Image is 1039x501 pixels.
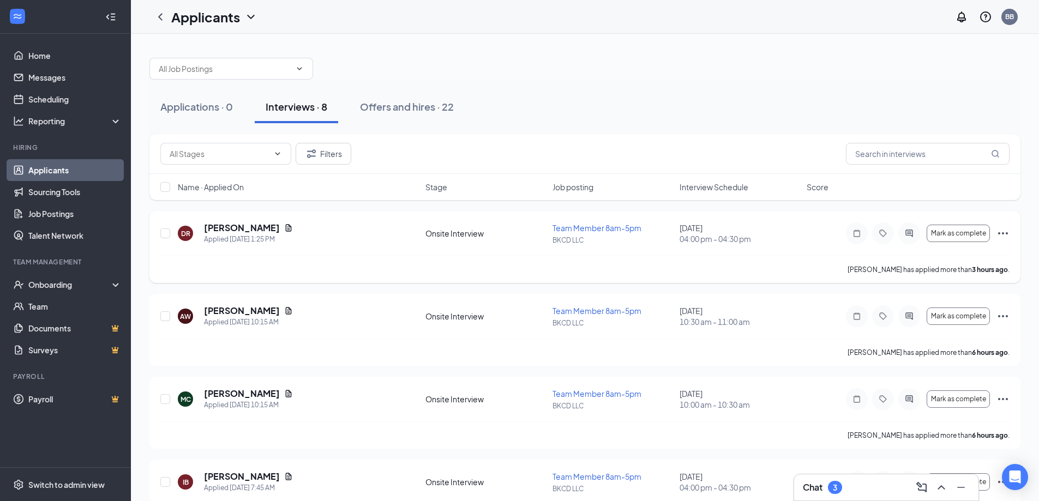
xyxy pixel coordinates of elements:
[160,100,233,113] div: Applications · 0
[931,312,986,320] span: Mark as complete
[846,143,1010,165] input: Search in interviews
[284,306,293,315] svg: Document
[996,227,1010,240] svg: Ellipses
[552,223,641,233] span: Team Member 8am-5pm
[305,147,318,160] svg: Filter
[552,389,641,399] span: Team Member 8am-5pm
[972,265,1008,274] b: 3 hours ago
[159,63,291,75] input: All Job Postings
[13,257,119,267] div: Team Management
[204,234,293,245] div: Applied [DATE] 1:25 PM
[28,295,122,317] a: Team
[13,479,24,490] svg: Settings
[284,472,293,481] svg: Document
[552,318,673,328] p: BKCD LLC
[927,390,990,408] button: Mark as complete
[28,339,122,361] a: SurveysCrown
[876,395,890,403] svg: Tag
[876,312,890,321] svg: Tag
[170,148,269,160] input: All Stages
[680,399,800,410] span: 10:00 am - 10:30 am
[972,431,1008,439] b: 6 hours ago
[154,10,167,23] a: ChevronLeft
[991,149,1000,158] svg: MagnifyingGlass
[28,317,122,339] a: DocumentsCrown
[833,483,837,492] div: 3
[105,11,116,22] svg: Collapse
[680,182,748,192] span: Interview Schedule
[552,236,673,245] p: BKCD LLC
[552,182,593,192] span: Job posting
[848,431,1010,440] p: [PERSON_NAME] has applied more than .
[680,471,800,493] div: [DATE]
[850,229,863,238] svg: Note
[28,159,122,181] a: Applicants
[931,395,986,403] span: Mark as complete
[927,473,990,491] button: Mark as complete
[244,10,257,23] svg: ChevronDown
[28,181,122,203] a: Sourcing Tools
[273,149,282,158] svg: ChevronDown
[28,116,122,126] div: Reporting
[171,8,240,26] h1: Applicants
[979,10,992,23] svg: QuestionInfo
[913,479,930,496] button: ComposeMessage
[178,182,244,192] span: Name · Applied On
[935,481,948,494] svg: ChevronUp
[931,230,986,237] span: Mark as complete
[28,388,122,410] a: PayrollCrown
[850,312,863,321] svg: Note
[1005,12,1014,21] div: BB
[803,481,822,493] h3: Chat
[996,310,1010,323] svg: Ellipses
[680,388,800,410] div: [DATE]
[927,225,990,242] button: Mark as complete
[13,372,119,381] div: Payroll
[425,182,447,192] span: Stage
[680,482,800,493] span: 04:00 pm - 04:30 pm
[13,143,119,152] div: Hiring
[903,229,916,238] svg: ActiveChat
[204,305,280,317] h5: [PERSON_NAME]
[28,67,122,88] a: Messages
[552,401,673,411] p: BKCD LLC
[28,479,105,490] div: Switch to admin view
[28,203,122,225] a: Job Postings
[903,395,916,403] svg: ActiveChat
[266,100,327,113] div: Interviews · 8
[425,311,546,322] div: Onsite Interview
[807,182,828,192] span: Score
[204,400,293,411] div: Applied [DATE] 10:15 AM
[28,88,122,110] a: Scheduling
[284,389,293,398] svg: Document
[680,222,800,244] div: [DATE]
[955,10,968,23] svg: Notifications
[952,479,970,496] button: Minimize
[996,393,1010,406] svg: Ellipses
[927,307,990,325] button: Mark as complete
[848,265,1010,274] p: [PERSON_NAME] has applied more than .
[28,225,122,246] a: Talent Network
[903,312,916,321] svg: ActiveChat
[996,475,1010,488] svg: Ellipses
[28,279,112,290] div: Onboarding
[425,476,546,487] div: Onsite Interview
[552,484,673,493] p: BKCD LLC
[28,45,122,67] a: Home
[680,233,800,244] span: 04:00 pm - 04:30 pm
[954,481,968,494] svg: Minimize
[933,479,950,496] button: ChevronUp
[848,348,1010,357] p: [PERSON_NAME] has applied more than .
[181,229,190,238] div: DR
[183,478,189,487] div: IB
[876,229,890,238] svg: Tag
[204,482,293,493] div: Applied [DATE] 7:45 AM
[1002,464,1028,490] div: Open Intercom Messenger
[295,64,304,73] svg: ChevronDown
[204,222,280,234] h5: [PERSON_NAME]
[284,224,293,232] svg: Document
[915,481,928,494] svg: ComposeMessage
[204,470,280,482] h5: [PERSON_NAME]
[204,388,280,400] h5: [PERSON_NAME]
[680,305,800,327] div: [DATE]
